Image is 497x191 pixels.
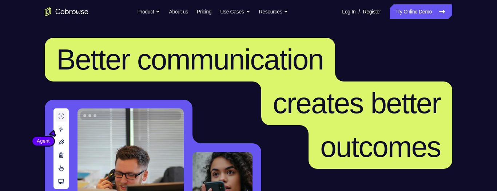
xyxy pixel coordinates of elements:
a: About us [169,4,188,19]
span: / [358,7,360,16]
a: Log In [342,4,355,19]
button: Resources [259,4,289,19]
a: Register [363,4,381,19]
span: outcomes [320,131,441,163]
button: Use Cases [220,4,250,19]
button: Product [138,4,160,19]
a: Pricing [197,4,211,19]
a: Go to the home page [45,7,88,16]
span: Better communication [56,43,323,76]
a: Try Online Demo [390,4,452,19]
span: creates better [273,87,441,119]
